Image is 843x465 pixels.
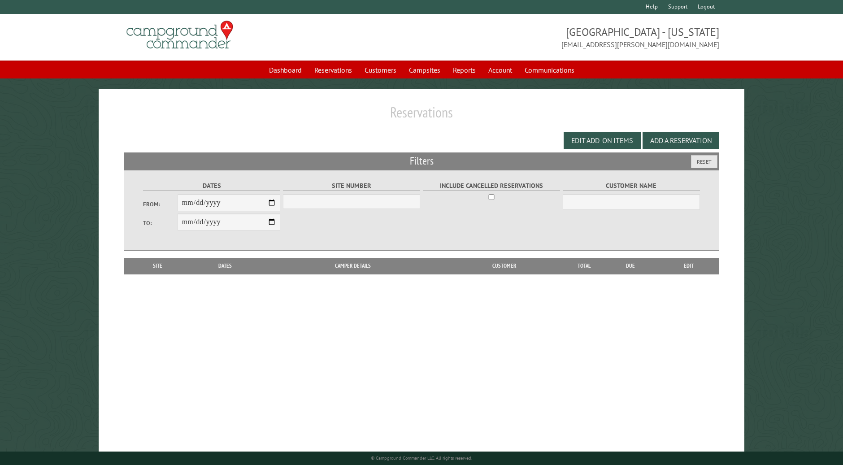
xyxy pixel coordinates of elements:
[563,181,700,191] label: Customer Name
[124,104,719,128] h1: Reservations
[423,181,560,191] label: Include Cancelled Reservations
[309,61,357,78] a: Reservations
[187,258,264,274] th: Dates
[359,61,402,78] a: Customers
[143,181,280,191] label: Dates
[124,152,719,169] h2: Filters
[659,258,719,274] th: Edit
[643,132,719,149] button: Add a Reservation
[264,258,443,274] th: Camper Details
[404,61,446,78] a: Campsites
[691,155,717,168] button: Reset
[124,17,236,52] img: Campground Commander
[519,61,580,78] a: Communications
[143,200,177,209] label: From:
[371,455,472,461] small: © Campground Commander LLC. All rights reserved.
[143,219,177,227] label: To:
[264,61,307,78] a: Dashboard
[566,258,602,274] th: Total
[443,258,566,274] th: Customer
[483,61,517,78] a: Account
[602,258,659,274] th: Due
[128,258,187,274] th: Site
[448,61,481,78] a: Reports
[283,181,420,191] label: Site Number
[421,25,719,50] span: [GEOGRAPHIC_DATA] - [US_STATE] [EMAIL_ADDRESS][PERSON_NAME][DOMAIN_NAME]
[564,132,641,149] button: Edit Add-on Items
